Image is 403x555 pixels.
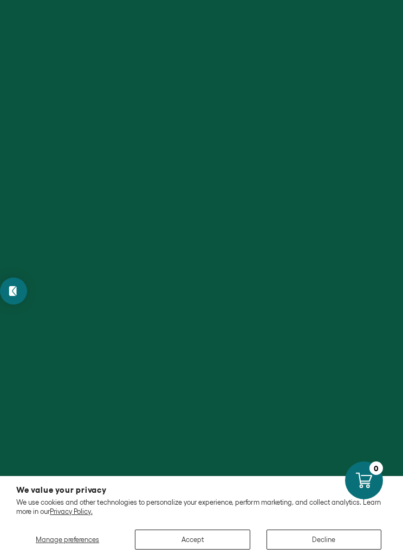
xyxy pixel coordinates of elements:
[135,530,250,550] button: Accept
[369,461,383,475] div: 0
[16,498,387,516] p: We use cookies and other technologies to personalize your experience, perform marketing, and coll...
[16,530,119,550] button: Manage preferences
[36,536,99,544] span: Manage preferences
[266,530,381,550] button: Decline
[16,486,387,494] h2: We value your privacy
[50,507,92,516] a: Privacy Policy.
